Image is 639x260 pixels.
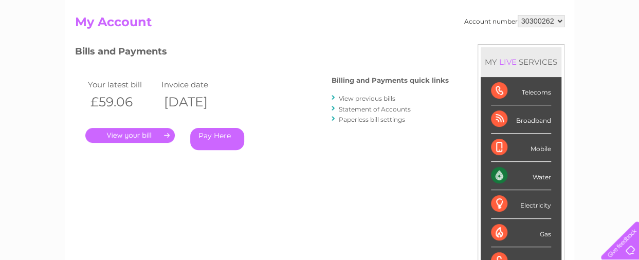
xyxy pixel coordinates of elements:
a: Water [458,44,478,51]
a: Log out [605,44,629,51]
div: Account number [464,15,564,27]
th: [DATE] [159,91,233,113]
div: Gas [491,219,551,247]
div: Mobile [491,134,551,162]
div: LIVE [497,57,519,67]
th: £59.06 [85,91,159,113]
h4: Billing and Payments quick links [332,77,449,84]
div: Broadband [491,105,551,134]
a: Contact [571,44,596,51]
a: Telecoms [513,44,543,51]
div: Electricity [491,190,551,218]
a: Paperless bill settings [339,116,405,123]
a: Statement of Accounts [339,105,411,113]
img: logo.png [23,27,75,58]
a: Pay Here [190,128,244,150]
td: Your latest bill [85,78,159,91]
div: MY SERVICES [481,47,561,77]
a: Energy [484,44,506,51]
td: Invoice date [159,78,233,91]
div: Water [491,162,551,190]
a: Blog [550,44,564,51]
h2: My Account [75,15,564,34]
div: Clear Business is a trading name of Verastar Limited (registered in [GEOGRAPHIC_DATA] No. 3667643... [77,6,563,50]
a: 0333 014 3131 [445,5,516,18]
div: Telecoms [491,77,551,105]
a: View previous bills [339,95,395,102]
h3: Bills and Payments [75,44,449,62]
a: . [85,128,175,143]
